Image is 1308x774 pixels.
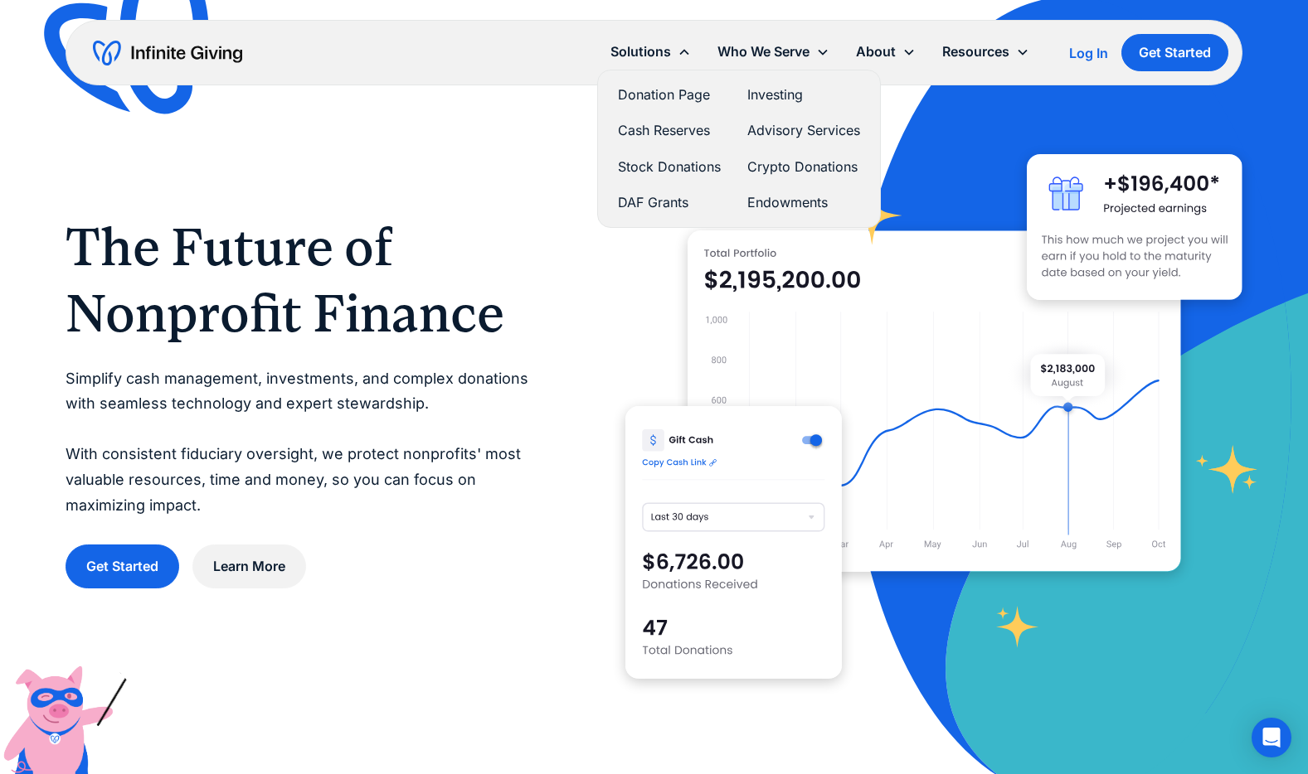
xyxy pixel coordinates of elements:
[1069,43,1108,63] a: Log In
[1196,445,1257,493] img: fundraising star
[610,41,671,63] div: Solutions
[93,40,242,66] a: home
[597,34,704,70] div: Solutions
[625,406,841,679] img: donation software for nonprofits
[66,544,179,588] a: Get Started
[1252,718,1291,757] div: Open Intercom Messenger
[747,119,860,142] a: Advisory Services
[688,230,1181,571] img: nonprofit donation platform
[1121,34,1228,71] a: Get Started
[843,34,929,70] div: About
[747,191,860,214] a: Endowments
[929,34,1043,70] div: Resources
[1069,46,1108,60] div: Log In
[597,70,881,228] nav: Solutions
[618,119,721,142] a: Cash Reserves
[856,41,896,63] div: About
[747,156,860,178] a: Crypto Donations
[704,34,843,70] div: Who We Serve
[618,191,721,214] a: DAF Grants
[66,214,559,346] h1: The Future of Nonprofit Finance
[66,366,559,519] p: Simplify cash management, investments, and complex donations with seamless technology and expert ...
[717,41,810,63] div: Who We Serve
[942,41,1009,63] div: Resources
[618,84,721,106] a: Donation Page
[747,84,860,106] a: Investing
[618,156,721,178] a: Stock Donations
[192,544,306,588] a: Learn More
